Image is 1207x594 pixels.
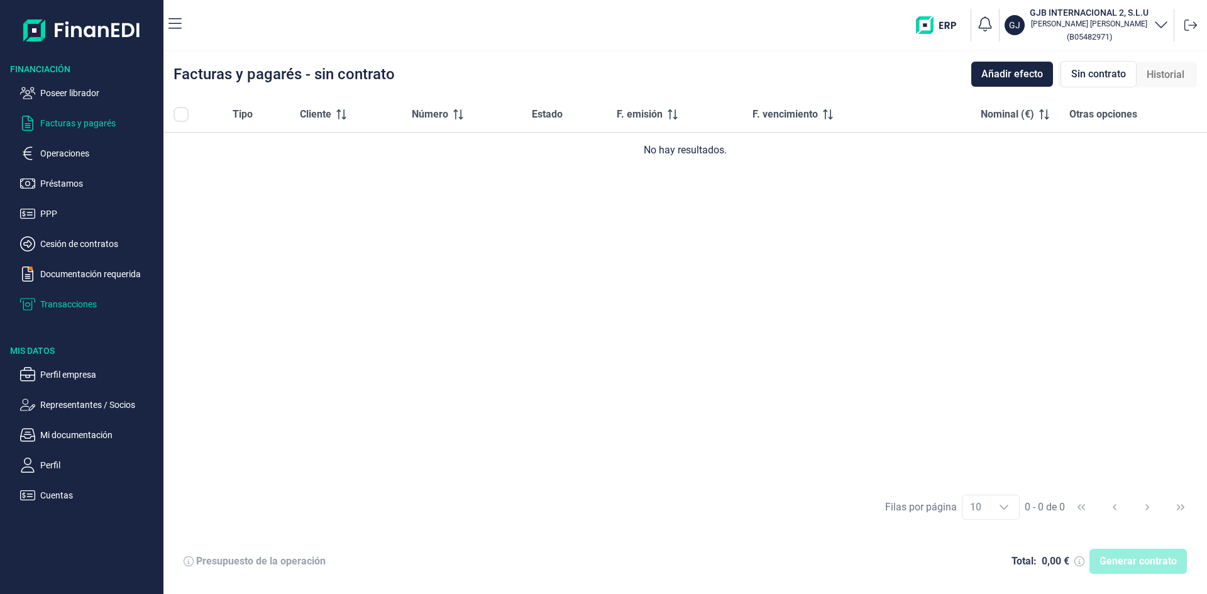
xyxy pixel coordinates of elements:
[1137,62,1194,87] div: Historial
[1030,6,1149,19] h3: GJB INTERNACIONAL 2, S.L.U
[20,116,158,131] button: Facturas y pagarés
[40,397,158,412] p: Representantes / Socios
[752,107,818,122] span: F. vencimiento
[20,427,158,443] button: Mi documentación
[300,107,331,122] span: Cliente
[196,555,326,568] div: Presupuesto de la operación
[23,10,141,50] img: Logo de aplicación
[1066,492,1096,522] button: First Page
[40,458,158,473] p: Perfil
[233,107,253,122] span: Tipo
[20,206,158,221] button: PPP
[40,297,158,312] p: Transacciones
[412,107,448,122] span: Número
[1061,61,1137,87] div: Sin contrato
[1009,19,1020,31] p: GJ
[1100,492,1130,522] button: Previous Page
[971,62,1053,87] button: Añadir efecto
[1005,6,1169,44] button: GJGJB INTERNACIONAL 2, S.L.U[PERSON_NAME] [PERSON_NAME](B05482971)
[20,488,158,503] button: Cuentas
[40,206,158,221] p: PPP
[20,267,158,282] button: Documentación requerida
[174,107,189,122] div: All items unselected
[20,146,158,161] button: Operaciones
[885,500,957,515] div: Filas por página
[1042,555,1069,568] div: 0,00 €
[1067,32,1112,41] small: Copiar cif
[1071,67,1126,82] span: Sin contrato
[20,236,158,251] button: Cesión de contratos
[1030,19,1149,29] p: [PERSON_NAME] [PERSON_NAME]
[40,367,158,382] p: Perfil empresa
[20,397,158,412] button: Representantes / Socios
[40,85,158,101] p: Poseer librador
[617,107,663,122] span: F. emisión
[20,297,158,312] button: Transacciones
[981,107,1034,122] span: Nominal (€)
[40,427,158,443] p: Mi documentación
[40,236,158,251] p: Cesión de contratos
[1069,107,1137,122] span: Otras opciones
[40,146,158,161] p: Operaciones
[20,458,158,473] button: Perfil
[174,143,1197,158] div: No hay resultados.
[989,495,1019,519] div: Choose
[40,488,158,503] p: Cuentas
[1147,67,1184,82] span: Historial
[40,267,158,282] p: Documentación requerida
[981,67,1043,82] span: Añadir efecto
[532,107,563,122] span: Estado
[1025,502,1065,512] span: 0 - 0 de 0
[1166,492,1196,522] button: Last Page
[20,176,158,191] button: Préstamos
[1011,555,1037,568] div: Total:
[40,176,158,191] p: Préstamos
[916,16,966,34] img: erp
[20,85,158,101] button: Poseer librador
[1132,492,1162,522] button: Next Page
[20,367,158,382] button: Perfil empresa
[174,67,395,82] div: Facturas y pagarés - sin contrato
[40,116,158,131] p: Facturas y pagarés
